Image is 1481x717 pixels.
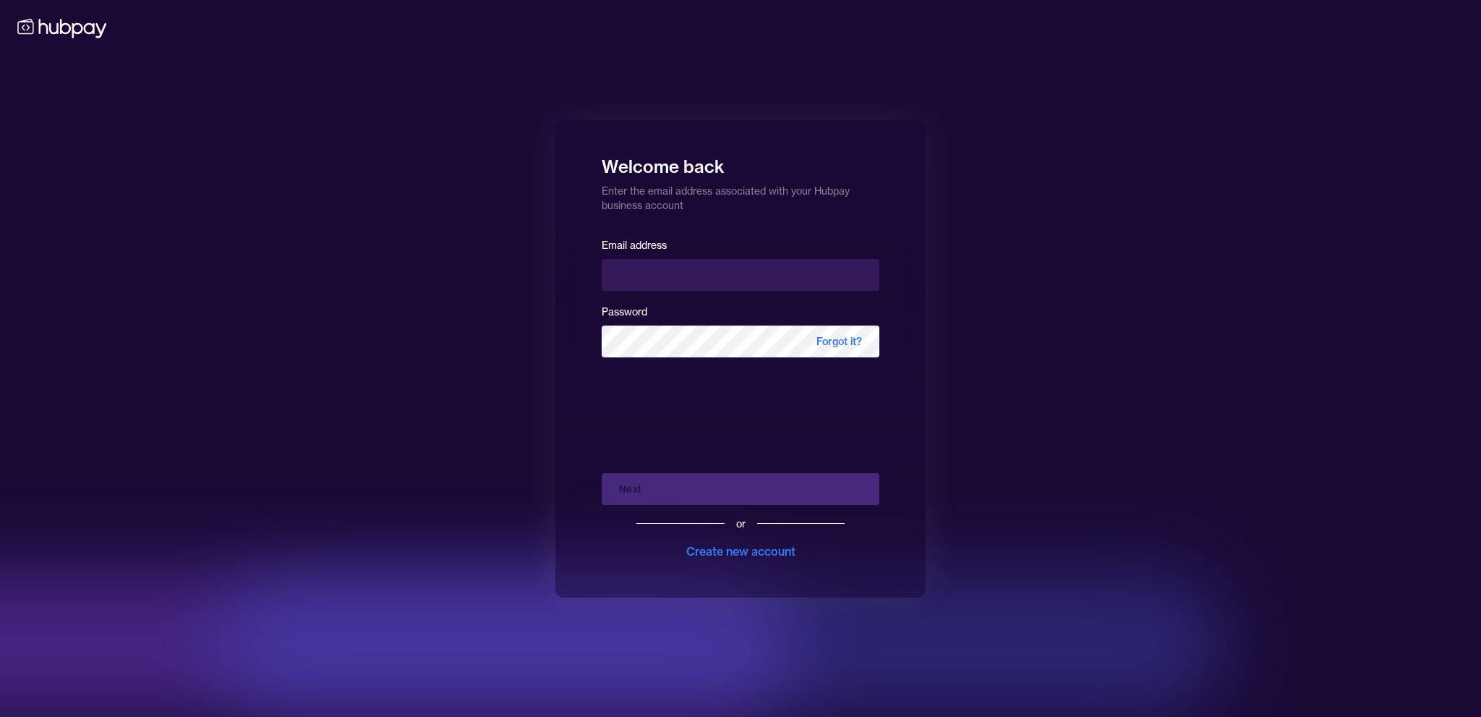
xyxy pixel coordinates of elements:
[602,305,647,318] label: Password
[602,146,879,178] h1: Welcome back
[686,543,795,560] div: Create new account
[799,326,879,357] span: Forgot it?
[736,517,746,531] div: or
[602,178,879,213] p: Enter the email address associated with your Hubpay business account
[602,239,667,252] label: Email address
